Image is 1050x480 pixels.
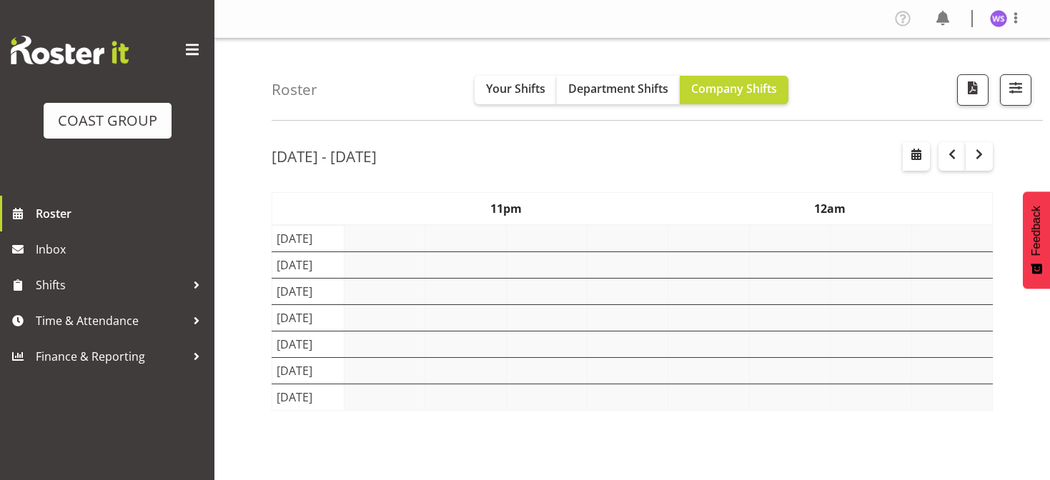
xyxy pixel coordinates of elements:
[1023,191,1050,289] button: Feedback - Show survey
[344,192,668,225] th: 11pm
[1030,206,1043,256] span: Feedback
[990,10,1007,27] img: william-sailisburry1146.jpg
[668,192,993,225] th: 12am
[36,310,186,331] span: Time & Attendance
[272,81,317,98] h4: Roster
[568,81,668,96] span: Department Shifts
[691,81,777,96] span: Company Shifts
[58,110,157,131] div: COAST GROUP
[680,76,788,104] button: Company Shifts
[557,76,680,104] button: Department Shifts
[272,384,345,410] td: [DATE]
[36,203,207,224] span: Roster
[903,142,930,171] button: Select a specific date within the roster.
[11,36,129,64] img: Rosterit website logo
[272,225,345,252] td: [DATE]
[272,304,345,331] td: [DATE]
[1000,74,1031,106] button: Filter Shifts
[36,274,186,296] span: Shifts
[36,346,186,367] span: Finance & Reporting
[272,147,377,166] h2: [DATE] - [DATE]
[486,81,545,96] span: Your Shifts
[272,278,345,304] td: [DATE]
[957,74,989,106] button: Download a PDF of the roster according to the set date range.
[272,251,345,278] td: [DATE]
[272,331,345,357] td: [DATE]
[475,76,557,104] button: Your Shifts
[272,357,345,384] td: [DATE]
[36,239,207,260] span: Inbox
